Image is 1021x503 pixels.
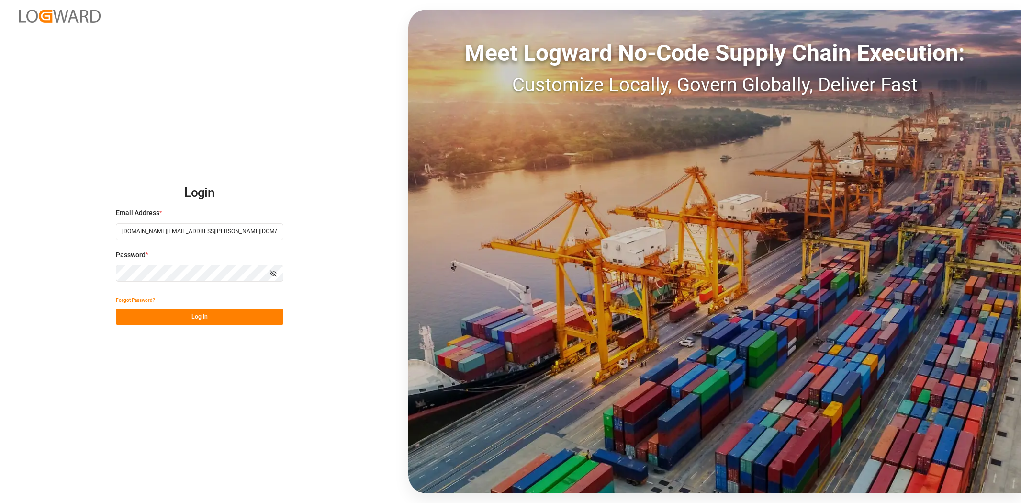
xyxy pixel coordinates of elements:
[116,178,283,208] h2: Login
[408,70,1021,99] div: Customize Locally, Govern Globally, Deliver Fast
[116,223,283,240] input: Enter your email
[116,309,283,325] button: Log In
[116,292,155,309] button: Forgot Password?
[116,208,159,218] span: Email Address
[116,250,146,260] span: Password
[408,36,1021,70] div: Meet Logward No-Code Supply Chain Execution:
[19,10,101,23] img: Logward_new_orange.png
